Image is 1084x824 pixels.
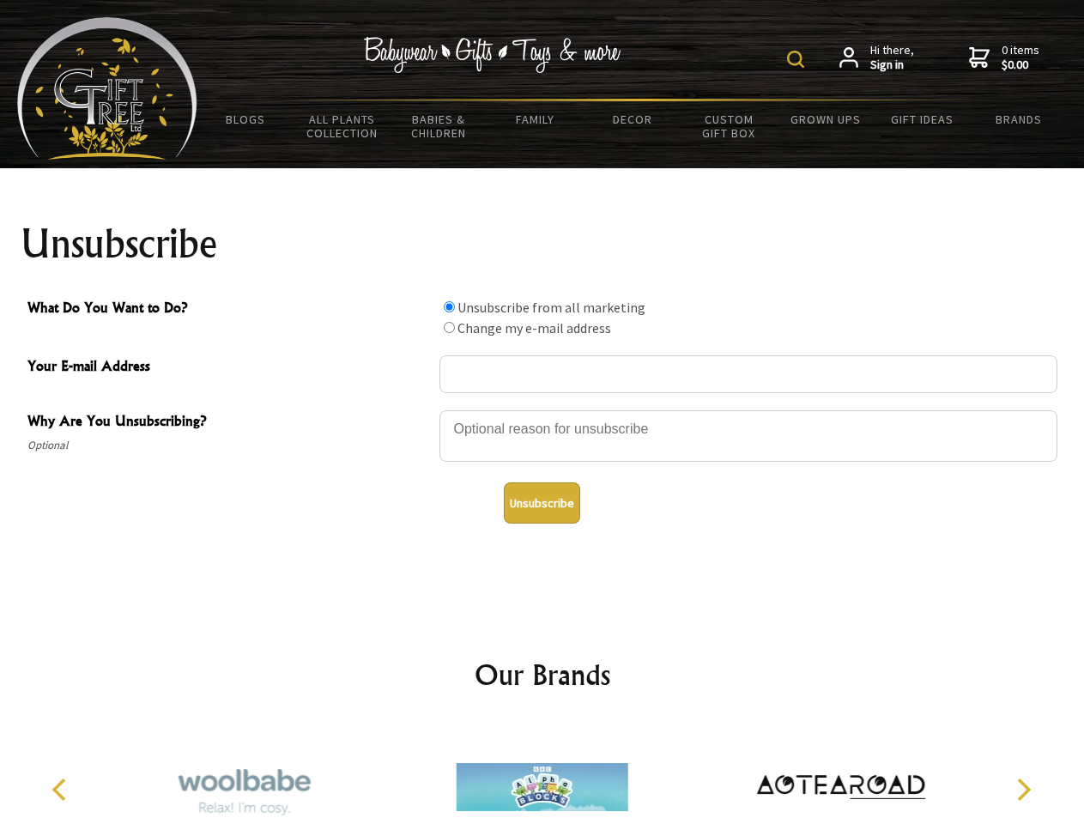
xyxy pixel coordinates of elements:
[197,101,294,137] a: BLOGS
[457,299,645,316] label: Unsubscribe from all marketing
[294,101,391,151] a: All Plants Collection
[681,101,778,151] a: Custom Gift Box
[17,17,197,160] img: Babyware - Gifts - Toys and more...
[874,101,971,137] a: Gift Ideas
[1002,42,1039,73] span: 0 items
[439,355,1057,393] input: Your E-mail Address
[43,771,81,809] button: Previous
[27,355,431,380] span: Your E-mail Address
[364,37,621,73] img: Babywear - Gifts - Toys & more
[27,410,431,435] span: Why Are You Unsubscribing?
[487,101,584,137] a: Family
[787,51,804,68] img: product search
[21,223,1064,264] h1: Unsubscribe
[439,410,1057,462] textarea: Why Are You Unsubscribing?
[444,322,455,333] input: What Do You Want to Do?
[1002,58,1039,73] strong: $0.00
[777,101,874,137] a: Grown Ups
[444,301,455,312] input: What Do You Want to Do?
[870,58,914,73] strong: Sign in
[504,482,580,524] button: Unsubscribe
[969,43,1039,73] a: 0 items$0.00
[27,435,431,456] span: Optional
[1004,771,1042,809] button: Next
[457,319,611,336] label: Change my e-mail address
[839,43,914,73] a: Hi there,Sign in
[584,101,681,137] a: Decor
[34,654,1051,695] h2: Our Brands
[870,43,914,73] span: Hi there,
[971,101,1068,137] a: Brands
[27,297,431,322] span: What Do You Want to Do?
[391,101,487,151] a: Babies & Children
